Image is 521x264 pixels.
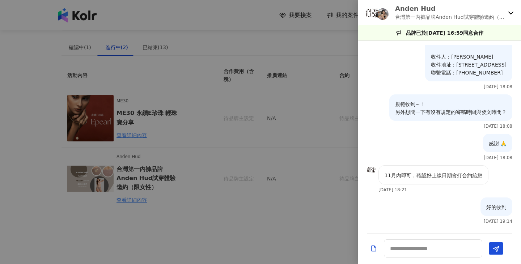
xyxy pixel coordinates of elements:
button: Add a file [370,242,377,255]
button: Send [489,242,503,255]
p: 台灣第一內褲品牌Anden Hud試穿體驗邀約（限女性） [395,13,505,21]
p: Anden Hud [395,4,505,13]
p: [DATE] 18:08 [484,124,512,129]
p: 11月內即可，確認好上線日期會打合約給您 [385,171,482,179]
p: 您好，選品是這六件！ 尺寸都是M 收件人：[PERSON_NAME] 收件地址：[STREET_ADDRESS] 聯繫電話：[PHONE_NUMBER] [431,29,507,77]
p: 規範收到～！ 另外想問一下有沒有規定的審稿時間與發文時間？ [395,100,507,116]
p: 好的收到 [486,203,507,211]
p: [DATE] 19:14 [484,219,512,224]
p: [DATE] 18:21 [378,187,407,192]
img: KOL Avatar [365,5,380,20]
img: KOL Avatar [367,165,376,174]
p: [DATE] 18:08 [484,84,512,89]
p: 感謝 🙏 [489,140,507,148]
p: [DATE] 18:08 [484,155,512,160]
p: 品牌已於[DATE] 16:59同意合作 [406,29,484,37]
img: KOL Avatar [377,8,389,20]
